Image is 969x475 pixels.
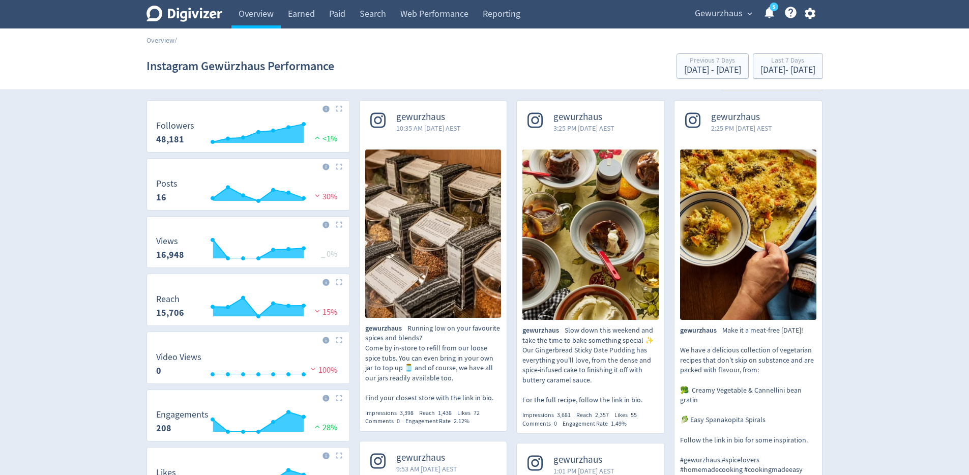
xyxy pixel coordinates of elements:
span: / [174,36,177,45]
button: Previous 7 Days[DATE] - [DATE] [677,53,749,79]
a: gewurzhaus10:35 AM [DATE] AESTRunning low on your favourite spices and blends?⁠ Come by in-store ... [360,101,507,426]
svg: Reach 15,706 [151,294,345,321]
div: Likes [614,411,642,420]
span: Gewurzhaus [695,6,743,22]
img: Running low on your favourite spices and blends?⁠ Come by in-store to refill from our loose spice... [365,150,502,318]
img: Placeholder [336,221,342,228]
dt: Followers [156,120,194,132]
img: negative-performance.svg [308,365,318,373]
div: Comments [522,420,563,428]
img: Placeholder [336,452,342,459]
img: Placeholder [336,395,342,401]
svg: Engagements 208 [151,410,345,437]
span: 1,438 [438,409,452,417]
a: 5 [770,3,778,11]
span: gewurzhaus [711,111,772,123]
span: 3:25 PM [DATE] AEST [553,123,614,133]
a: Overview [146,36,174,45]
dt: Posts [156,178,178,190]
span: 30% [312,192,337,202]
span: _ 0% [321,249,337,259]
dt: Views [156,235,184,247]
span: gewurzhaus [396,452,457,464]
div: [DATE] - [DATE] [684,66,741,75]
span: 9:53 AM [DATE] AEST [396,464,457,474]
span: gewurzhaus [522,325,565,336]
dt: Video Views [156,351,201,363]
strong: 208 [156,422,171,434]
strong: 15,706 [156,307,184,319]
img: positive-performance.svg [312,423,322,430]
span: gewurzhaus [553,111,614,123]
span: 15% [312,307,337,317]
span: 28% [312,423,337,433]
strong: 16 [156,191,166,203]
img: Slow down this weekend and take the time to bake something special ✨ Our Gingerbread Sticky Date ... [522,150,659,320]
span: 0 [554,420,557,428]
img: Placeholder [336,279,342,285]
div: Comments [365,417,405,426]
span: gewurzhaus [396,111,461,123]
span: 2,357 [595,411,609,419]
text: 5 [772,4,775,11]
span: gewurzhaus [680,325,722,336]
svg: Posts 16 [151,179,345,206]
svg: Views 16,948 [151,236,345,263]
span: 1.49% [611,420,627,428]
span: 3,681 [557,411,571,419]
span: expand_more [745,9,754,18]
strong: 0 [156,365,161,377]
p: Running low on your favourite spices and blends?⁠ Come by in-store to refill from our loose spice... [365,323,502,403]
span: 2.12% [454,417,469,425]
span: 2:25 PM [DATE] AEST [711,123,772,133]
div: Impressions [522,411,576,420]
span: 3,398 [400,409,414,417]
img: negative-performance.svg [312,192,322,199]
img: Placeholder [336,105,342,112]
div: Reach [576,411,614,420]
p: Slow down this weekend and take the time to bake something special ✨ Our Gingerbread Sticky Date ... [522,325,659,405]
strong: 48,181 [156,133,184,145]
span: 0 [397,417,400,425]
svg: Video Views 0 [151,352,345,379]
img: Placeholder [336,337,342,343]
svg: Followers 48,181 [151,121,345,148]
h1: Instagram Gewürzhaus Performance [146,50,334,82]
div: Engagement Rate [563,420,632,428]
div: [DATE] - [DATE] [760,66,815,75]
span: 100% [308,365,337,375]
div: Likes [457,409,485,418]
dt: Engagements [156,409,209,421]
div: Impressions [365,409,419,418]
span: <1% [312,134,337,144]
span: 55 [631,411,637,419]
strong: 16,948 [156,249,184,261]
img: negative-performance.svg [312,307,322,315]
button: Gewurzhaus [691,6,755,22]
img: positive-performance.svg [312,134,322,141]
a: gewurzhaus3:25 PM [DATE] AESTSlow down this weekend and take the time to bake something special ✨... [517,101,664,428]
div: Last 7 Days [760,57,815,66]
img: Placeholder [336,163,342,170]
span: 10:35 AM [DATE] AEST [396,123,461,133]
span: gewurzhaus [365,323,407,334]
dt: Reach [156,293,184,305]
button: Last 7 Days[DATE]- [DATE] [753,53,823,79]
div: Engagement Rate [405,417,475,426]
span: 72 [474,409,480,417]
img: Make it a meat-free Monday!⁠ ⁠ We have a delicious collection of vegetarian recipes that don’t sk... [680,150,816,320]
div: Previous 7 Days [684,57,741,66]
span: gewurzhaus [553,454,614,466]
div: Reach [419,409,457,418]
